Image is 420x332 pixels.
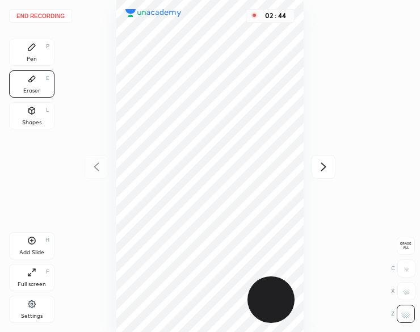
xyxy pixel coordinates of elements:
[391,305,415,323] div: Z
[46,269,49,275] div: F
[397,242,414,250] span: Erase all
[18,281,46,287] div: Full screen
[19,250,44,255] div: Add Slide
[46,75,49,81] div: E
[45,237,49,243] div: H
[391,259,415,278] div: C
[9,9,72,23] button: End recording
[23,88,40,94] div: Eraser
[27,56,37,62] div: Pen
[125,9,182,18] img: logo.38c385cc.svg
[262,12,289,20] div: 02 : 44
[391,282,415,300] div: X
[22,120,41,125] div: Shapes
[46,44,49,49] div: P
[21,313,43,319] div: Settings
[46,107,49,113] div: L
